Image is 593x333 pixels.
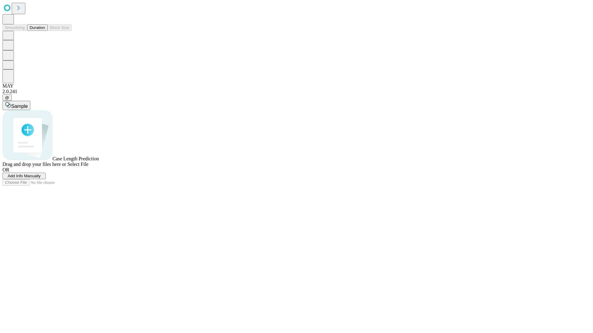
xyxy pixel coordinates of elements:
[2,101,30,110] button: Sample
[2,24,27,31] button: Smoothing
[53,156,99,161] span: Case Length Prediction
[2,83,591,89] div: MAY
[2,162,66,167] span: Drag and drop your files here or
[67,162,88,167] span: Select File
[11,104,28,109] span: Sample
[2,167,9,172] span: OR
[27,24,48,31] button: Duration
[2,89,591,94] div: 2.0.241
[5,95,9,100] span: @
[48,24,72,31] button: Block Size
[8,174,41,178] span: Add Info Manually
[2,94,12,101] button: @
[2,173,46,179] button: Add Info Manually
